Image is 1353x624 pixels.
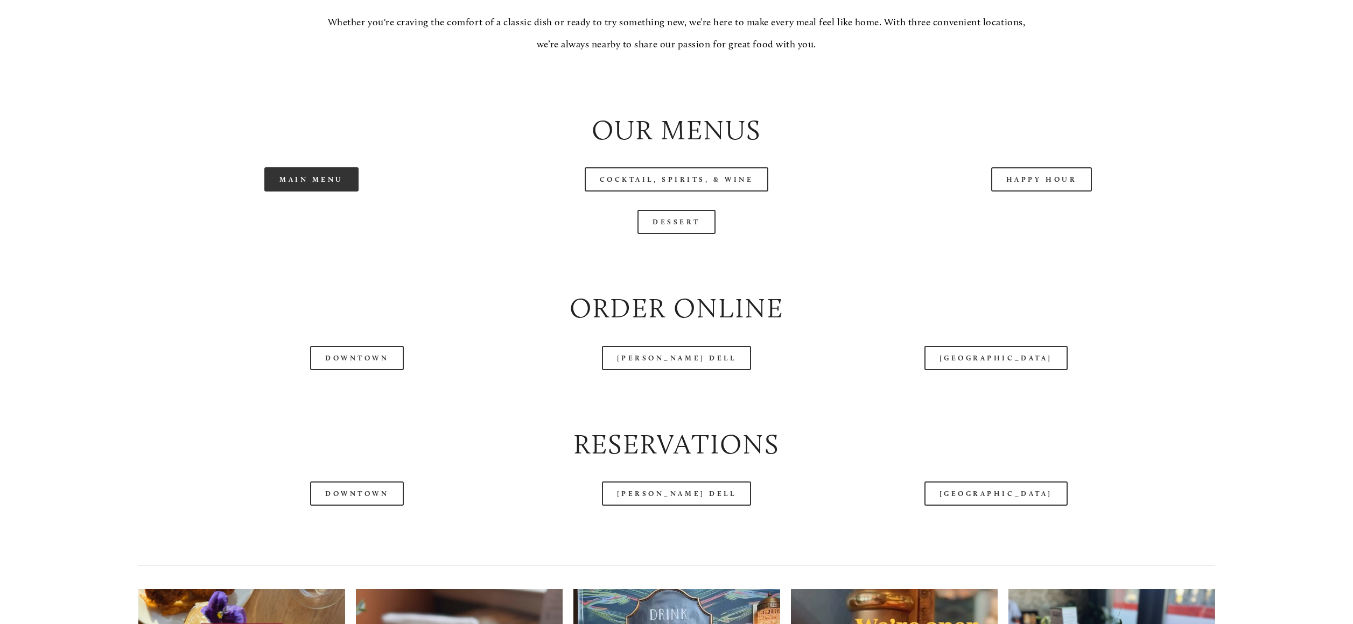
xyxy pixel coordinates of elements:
[585,167,769,192] a: Cocktail, Spirits, & Wine
[991,167,1092,192] a: Happy Hour
[310,346,404,370] a: Downtown
[264,167,359,192] a: Main Menu
[637,210,716,234] a: Dessert
[310,481,404,506] a: Downtown
[138,289,1215,327] h2: Order Online
[602,346,752,370] a: [PERSON_NAME] Dell
[602,481,752,506] a: [PERSON_NAME] Dell
[924,481,1068,506] a: [GEOGRAPHIC_DATA]
[138,425,1215,463] h2: Reservations
[924,346,1068,370] a: [GEOGRAPHIC_DATA]
[138,111,1215,149] h2: Our Menus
